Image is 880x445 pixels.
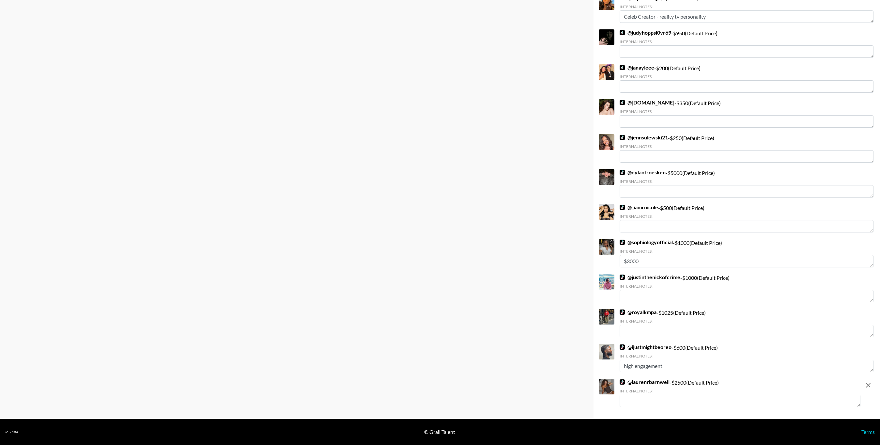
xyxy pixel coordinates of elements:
img: TikTok [620,275,625,280]
div: - $ 250 (Default Price) [620,134,873,163]
div: Internal Notes: [620,319,873,324]
div: Internal Notes: [620,4,873,9]
div: Internal Notes: [620,39,873,44]
button: remove [862,379,875,392]
img: TikTok [620,310,625,315]
img: TikTok [620,344,625,350]
div: - $ 500 (Default Price) [620,204,873,232]
div: Internal Notes: [620,389,860,393]
a: @[DOMAIN_NAME] [620,99,674,106]
div: - $ 1025 (Default Price) [620,309,873,337]
div: Internal Notes: [620,249,873,254]
a: @sophiologyofficial [620,239,673,246]
img: TikTok [620,65,625,70]
div: - $ 200 (Default Price) [620,64,873,93]
div: - $ 350 (Default Price) [620,99,873,128]
div: Internal Notes: [620,284,873,289]
img: TikTok [620,170,625,175]
textarea: Celeb Creator - reality tv personality [620,10,873,23]
div: Internal Notes: [620,74,873,79]
div: - $ 950 (Default Price) [620,29,873,58]
div: - $ 600 (Default Price) [620,344,873,372]
img: TikTok [620,30,625,35]
a: @justinthenickofcrime [620,274,680,280]
div: Internal Notes: [620,109,873,114]
a: @_iamrnicole [620,204,658,211]
div: - $ 1000 (Default Price) [620,274,873,302]
img: TikTok [620,100,625,105]
img: TikTok [620,205,625,210]
a: @laurenrbarnwell [620,379,670,385]
textarea: $3000 [620,255,873,267]
a: @jennsulewski21 [620,134,668,141]
a: @royalkmpa [620,309,656,315]
div: - $ 2500 (Default Price) [620,379,860,407]
div: Internal Notes: [620,354,873,358]
div: Internal Notes: [620,144,873,149]
a: @janayleee [620,64,654,71]
div: - $ 5000 (Default Price) [620,169,873,198]
div: - $ 1000 (Default Price) [620,239,873,267]
img: TikTok [620,240,625,245]
a: @ijustmightbeoreo [620,344,672,350]
img: TikTok [620,379,625,385]
div: v 1.7.104 [5,430,18,434]
textarea: high engagement [620,360,873,372]
a: Terms [861,429,875,435]
div: © Grail Talent [424,429,455,435]
div: Internal Notes: [620,214,873,219]
div: Internal Notes: [620,179,873,184]
img: TikTok [620,135,625,140]
a: @dylantroesken [620,169,666,176]
a: @judyhoppsl0vr69 [620,29,671,36]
